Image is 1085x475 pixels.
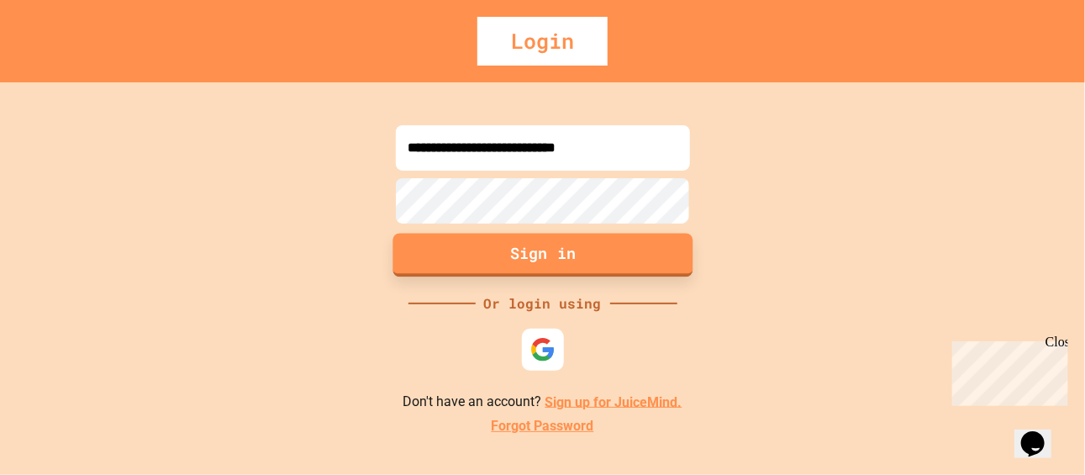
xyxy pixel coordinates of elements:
[530,337,556,362] img: google-icon.svg
[7,7,116,107] div: Chat with us now!Close
[545,393,682,409] a: Sign up for JuiceMind.
[476,293,610,314] div: Or login using
[403,392,682,413] p: Don't have an account?
[1014,408,1068,458] iframe: chat widget
[945,335,1068,406] iframe: chat widget
[477,17,608,66] div: Login
[492,416,594,436] a: Forgot Password
[392,233,693,277] button: Sign in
